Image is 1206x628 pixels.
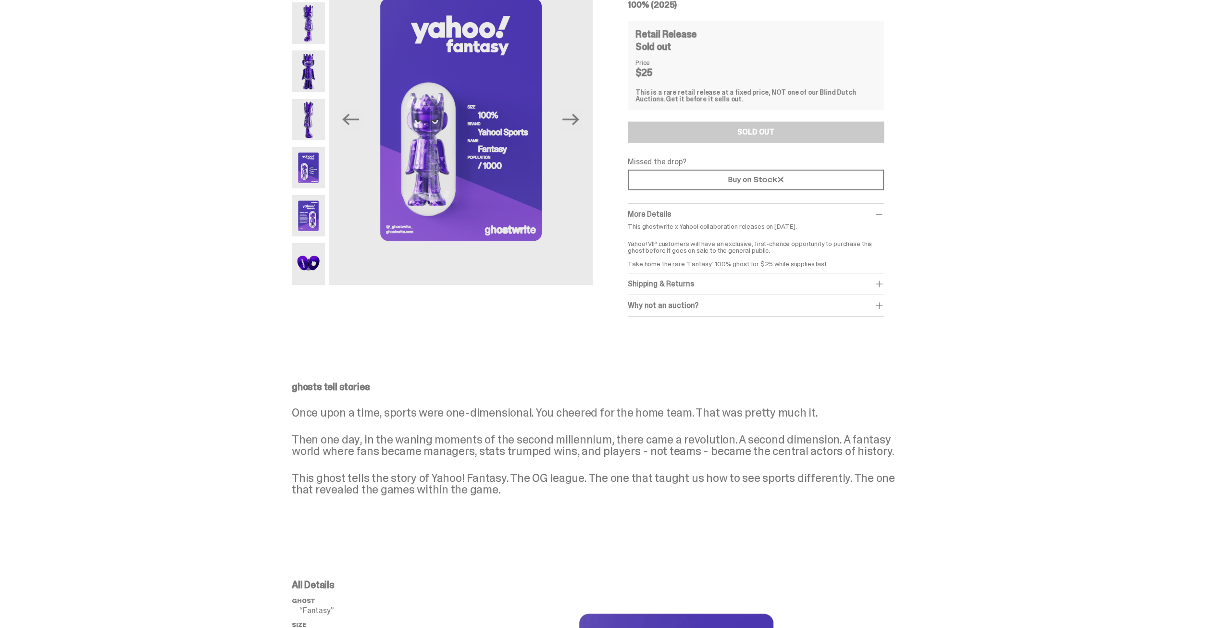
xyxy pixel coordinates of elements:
dt: Price [635,59,684,66]
img: Yahoo-HG---3.png [292,50,325,92]
button: Previous [340,109,361,130]
p: All Details [292,580,446,590]
p: This ghostwrite x Yahoo! collaboration releases on [DATE]. [628,223,884,230]
button: Next [560,109,582,130]
button: SOLD OUT [628,122,884,143]
dd: $25 [635,68,684,77]
p: This ghost tells the story of Yahoo! Fantasy. The OG league. The one that taught us how to see sp... [292,472,907,495]
img: Yahoo-HG---2.png [292,2,325,44]
span: More Details [628,209,671,219]
div: Why not an auction? [628,301,884,310]
img: Yahoo-HG---6.png [292,195,325,236]
p: Then one day, in the waning moments of the second millennium, there came a revolution. A second d... [292,434,907,457]
span: Get it before it sells out. [666,95,744,103]
img: Yahoo-HG---7.png [292,243,325,284]
h5: 100% (2025) [628,0,884,9]
img: Yahoo-HG---5.png [292,147,325,188]
p: Once upon a time, sports were one-dimensional. You cheered for the home team. That was pretty muc... [292,407,907,419]
h4: Retail Release [635,29,696,39]
p: “Fantasy” [299,607,446,615]
p: Yahoo! VIP customers will have an exclusive, first-chance opportunity to purchase this ghost befo... [628,234,884,267]
p: Missed the drop? [628,158,884,166]
div: Shipping & Returns [628,279,884,289]
img: Yahoo-HG---4.png [292,99,325,140]
div: Sold out [635,42,876,51]
div: This is a rare retail release at a fixed price, NOT one of our Blind Dutch Auctions. [635,89,876,102]
span: ghost [292,597,315,605]
p: ghosts tell stories [292,382,907,392]
div: SOLD OUT [737,128,774,136]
